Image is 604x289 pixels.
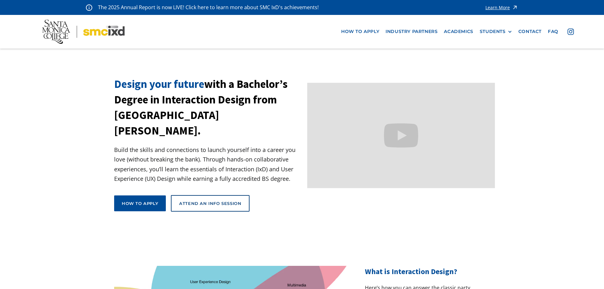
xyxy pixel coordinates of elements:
[86,4,92,11] img: icon - information - alert
[485,5,510,10] div: Learn More
[114,145,302,184] p: Build the skills and connections to launch yourself into a career you love (without breaking the ...
[171,195,250,212] a: Attend an Info Session
[307,83,495,188] iframe: Design your future with a Bachelor's Degree in Interaction Design from Santa Monica College
[338,26,382,37] a: how to apply
[179,200,241,206] div: Attend an Info Session
[122,200,158,206] div: How to apply
[98,3,319,12] p: The 2025 Annual Report is now LIVE! Click here to learn more about SMC IxD's achievements!
[441,26,476,37] a: Academics
[114,77,204,91] span: Design your future
[114,195,166,211] a: How to apply
[114,76,302,139] h1: with a Bachelor’s Degree in Interaction Design from [GEOGRAPHIC_DATA][PERSON_NAME].
[512,3,518,12] img: icon - arrow - alert
[485,3,518,12] a: Learn More
[545,26,562,37] a: faq
[382,26,441,37] a: industry partners
[568,29,574,35] img: icon - instagram
[365,266,490,277] h2: What is Interaction Design?
[480,29,512,34] div: STUDENTS
[515,26,545,37] a: contact
[42,20,125,44] img: Santa Monica College - SMC IxD logo
[480,29,506,34] div: STUDENTS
